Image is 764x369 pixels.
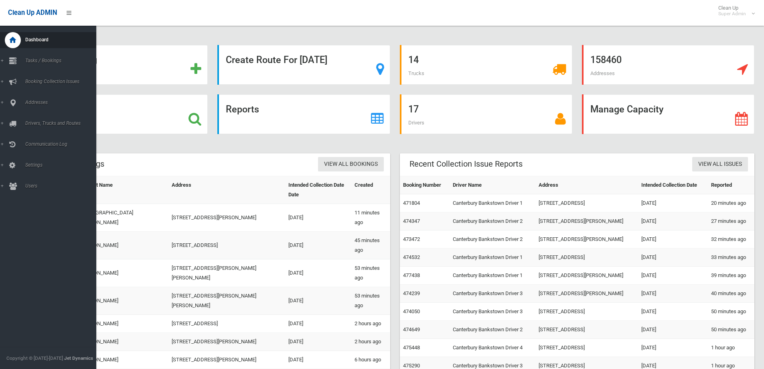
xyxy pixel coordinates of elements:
[408,104,419,115] strong: 17
[638,194,708,212] td: [DATE]
[168,287,285,315] td: [STREET_ADDRESS][PERSON_NAME][PERSON_NAME]
[535,230,638,249] td: [STREET_ADDRESS][PERSON_NAME]
[535,303,638,321] td: [STREET_ADDRESS]
[638,285,708,303] td: [DATE]
[638,176,708,194] th: Intended Collection Date
[77,176,168,204] th: Contact Name
[638,321,708,339] td: [DATE]
[23,183,102,189] span: Users
[708,267,754,285] td: 39 minutes ago
[403,236,420,242] a: 473472
[638,212,708,230] td: [DATE]
[168,351,285,369] td: [STREET_ADDRESS][PERSON_NAME]
[168,315,285,333] td: [STREET_ADDRESS]
[285,204,352,232] td: [DATE]
[408,70,424,76] span: Trucks
[351,287,390,315] td: 53 minutes ago
[450,303,535,321] td: Canterbury Bankstown Driver 3
[285,176,352,204] th: Intended Collection Date Date
[450,339,535,357] td: Canterbury Bankstown Driver 4
[535,212,638,230] td: [STREET_ADDRESS][PERSON_NAME]
[638,230,708,249] td: [DATE]
[450,194,535,212] td: Canterbury Bankstown Driver 1
[403,254,420,260] a: 474532
[638,267,708,285] td: [DATE]
[77,259,168,287] td: [PERSON_NAME]
[217,94,390,134] a: Reports
[285,333,352,351] td: [DATE]
[403,345,420,351] a: 475448
[23,120,102,126] span: Drivers, Trucks and Routes
[708,194,754,212] td: 20 minutes ago
[408,54,419,65] strong: 14
[23,162,102,168] span: Settings
[168,204,285,232] td: [STREET_ADDRESS][PERSON_NAME]
[582,94,754,134] a: Manage Capacity
[535,249,638,267] td: [STREET_ADDRESS]
[708,176,754,194] th: Reported
[35,45,208,85] a: Add Booking
[450,285,535,303] td: Canterbury Bankstown Driver 3
[168,176,285,204] th: Address
[400,45,572,85] a: 14 Trucks
[708,339,754,357] td: 1 hour ago
[351,315,390,333] td: 2 hours ago
[351,259,390,287] td: 53 minutes ago
[450,321,535,339] td: Canterbury Bankstown Driver 2
[692,157,748,172] a: View All Issues
[590,104,663,115] strong: Manage Capacity
[590,70,615,76] span: Addresses
[638,249,708,267] td: [DATE]
[708,285,754,303] td: 40 minutes ago
[403,308,420,314] a: 474050
[351,333,390,351] td: 2 hours ago
[285,315,352,333] td: [DATE]
[535,339,638,357] td: [STREET_ADDRESS]
[77,315,168,333] td: [PERSON_NAME]
[351,204,390,232] td: 11 minutes ago
[6,355,63,361] span: Copyright © [DATE]-[DATE]
[168,259,285,287] td: [STREET_ADDRESS][PERSON_NAME][PERSON_NAME]
[714,5,754,17] span: Clean Up
[535,267,638,285] td: [STREET_ADDRESS][PERSON_NAME]
[450,230,535,249] td: Canterbury Bankstown Driver 2
[718,11,746,17] small: Super Admin
[8,9,57,16] span: Clean Up ADMIN
[23,141,102,147] span: Communication Log
[226,104,259,115] strong: Reports
[217,45,390,85] a: Create Route For [DATE]
[403,218,420,224] a: 474347
[77,232,168,259] td: [PERSON_NAME]
[638,303,708,321] td: [DATE]
[285,287,352,315] td: [DATE]
[535,321,638,339] td: [STREET_ADDRESS]
[168,333,285,351] td: [STREET_ADDRESS][PERSON_NAME]
[535,285,638,303] td: [STREET_ADDRESS][PERSON_NAME]
[77,333,168,351] td: [PERSON_NAME]
[403,363,420,369] a: 475290
[77,351,168,369] td: [PERSON_NAME]
[400,94,572,134] a: 17 Drivers
[708,212,754,230] td: 27 minutes ago
[408,120,424,126] span: Drivers
[64,355,93,361] strong: Jet Dynamics
[403,272,420,278] a: 477438
[351,176,390,204] th: Created
[450,176,535,194] th: Driver Name
[351,232,390,259] td: 45 minutes ago
[23,100,102,105] span: Addresses
[582,45,754,85] a: 158460 Addresses
[23,79,102,84] span: Booking Collection Issues
[285,232,352,259] td: [DATE]
[403,326,420,332] a: 474649
[708,230,754,249] td: 32 minutes ago
[23,37,102,43] span: Dashboard
[708,321,754,339] td: 50 minutes ago
[77,204,168,232] td: [DEMOGRAPHIC_DATA][PERSON_NAME]
[450,267,535,285] td: Canterbury Bankstown Driver 1
[400,176,450,194] th: Booking Number
[708,303,754,321] td: 50 minutes ago
[351,351,390,369] td: 6 hours ago
[23,58,102,63] span: Tasks / Bookings
[450,212,535,230] td: Canterbury Bankstown Driver 2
